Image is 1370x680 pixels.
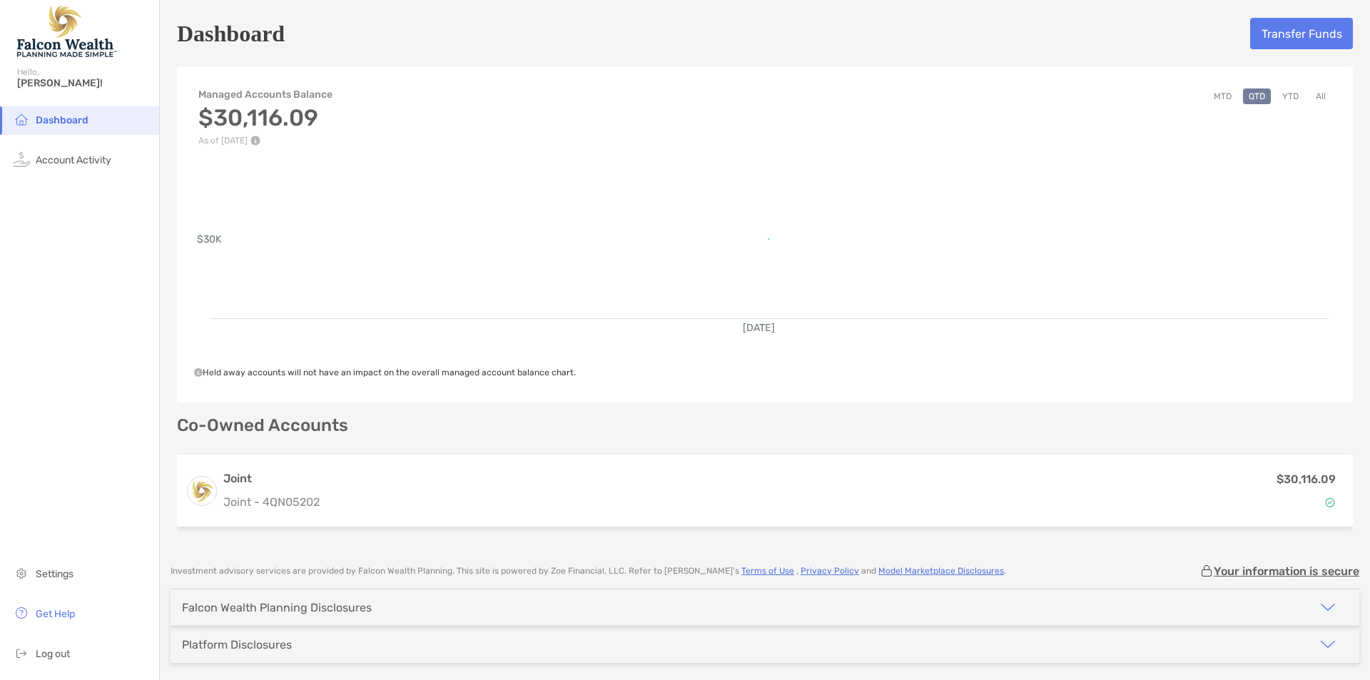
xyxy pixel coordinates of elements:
[13,564,30,582] img: settings icon
[801,566,859,576] a: Privacy Policy
[182,601,372,614] div: Falcon Wealth Planning Disclosures
[182,638,292,651] div: Platform Disclosures
[177,17,285,50] h5: Dashboard
[1325,497,1335,507] img: Account Status icon
[171,566,1006,577] p: Investment advisory services are provided by Falcon Wealth Planning . This site is powered by Zoe...
[223,493,320,511] p: Joint - 4QN05202
[1214,564,1359,578] p: Your information is secure
[36,608,75,620] span: Get Help
[741,566,794,576] a: Terms of Use
[1243,88,1271,104] button: QTD
[198,136,333,146] p: As of [DATE]
[36,114,88,126] span: Dashboard
[1250,18,1353,49] button: Transfer Funds
[17,6,117,57] img: Falcon Wealth Planning Logo
[1277,88,1304,104] button: YTD
[13,644,30,661] img: logout icon
[198,104,333,131] h3: $30,116.09
[198,88,333,101] h4: Managed Accounts Balance
[743,322,775,334] text: [DATE]
[13,604,30,621] img: get-help icon
[197,233,222,245] text: $30K
[250,136,260,146] img: Performance Info
[1310,88,1331,104] button: All
[1208,88,1237,104] button: MTD
[878,566,1004,576] a: Model Marketplace Disclosures
[1277,470,1336,488] p: $30,116.09
[36,154,111,166] span: Account Activity
[194,367,576,377] span: Held away accounts will not have an impact on the overall managed account balance chart.
[36,648,70,660] span: Log out
[177,417,1353,435] p: Co-Owned Accounts
[188,477,216,505] img: logo account
[1319,599,1336,616] img: icon arrow
[13,151,30,168] img: activity icon
[1319,636,1336,653] img: icon arrow
[36,568,73,580] span: Settings
[17,77,151,89] span: [PERSON_NAME]!
[13,111,30,128] img: household icon
[223,470,320,487] h3: Joint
